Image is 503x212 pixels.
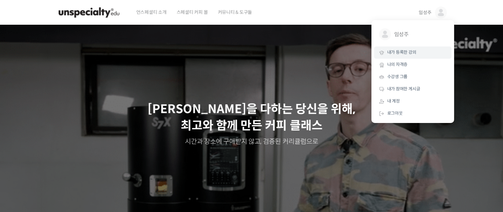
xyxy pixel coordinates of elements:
a: 로그아웃 [374,107,451,120]
a: 대화 [44,157,85,174]
a: 나의 자격증 [374,59,451,71]
span: 수강생 그룹 [387,74,408,79]
a: 내 계정 [374,95,451,107]
a: 설정 [85,157,127,174]
span: 설정 [102,167,110,172]
span: 홈 [21,167,25,172]
span: 내가 참여한 게시글 [387,86,420,92]
span: 임성주 [394,28,443,41]
span: 내 계정 [387,98,400,104]
span: 나의 자격증 [387,62,408,67]
a: 홈 [2,157,44,174]
a: 내가 참여한 게시글 [374,83,451,95]
a: 내가 등록한 강의 [374,46,451,59]
span: 내가 등록한 강의 [387,49,416,55]
a: 임성주 [374,23,451,46]
span: 임성주 [419,10,431,15]
span: 대화 [61,167,68,173]
a: 수강생 그룹 [374,71,451,83]
span: 로그아웃 [387,110,403,116]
